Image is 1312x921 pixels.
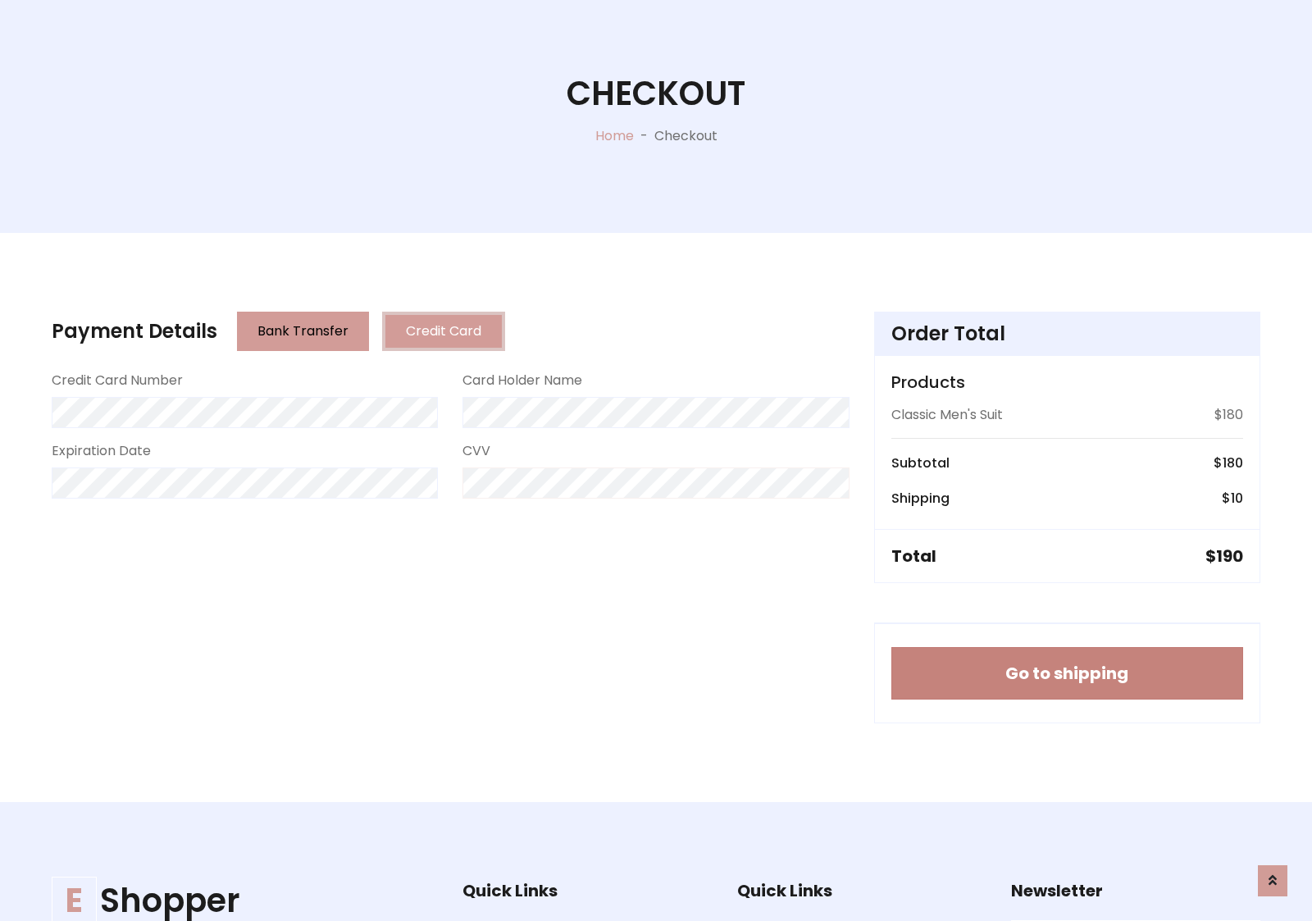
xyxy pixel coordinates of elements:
[237,312,369,351] button: Bank Transfer
[382,312,505,351] button: Credit Card
[1216,545,1243,568] span: 190
[891,455,950,471] h6: Subtotal
[52,881,411,920] a: EShopper
[1214,405,1243,425] p: $180
[891,647,1243,700] button: Go to shipping
[462,371,582,390] label: Card Holder Name
[52,881,411,920] h1: Shopper
[462,441,490,461] label: CVV
[891,490,950,506] h6: Shipping
[737,881,986,900] h5: Quick Links
[52,371,183,390] label: Credit Card Number
[1222,490,1243,506] h6: $
[567,74,745,113] h1: Checkout
[462,881,712,900] h5: Quick Links
[1205,546,1243,566] h5: $
[1011,881,1260,900] h5: Newsletter
[1223,454,1243,472] span: 180
[891,372,1243,392] h5: Products
[52,320,217,344] h4: Payment Details
[654,126,717,146] p: Checkout
[891,546,936,566] h5: Total
[634,126,654,146] p: -
[595,126,634,145] a: Home
[891,405,1003,425] p: Classic Men's Suit
[1214,455,1243,471] h6: $
[1231,489,1243,508] span: 10
[52,441,151,461] label: Expiration Date
[891,322,1243,346] h4: Order Total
